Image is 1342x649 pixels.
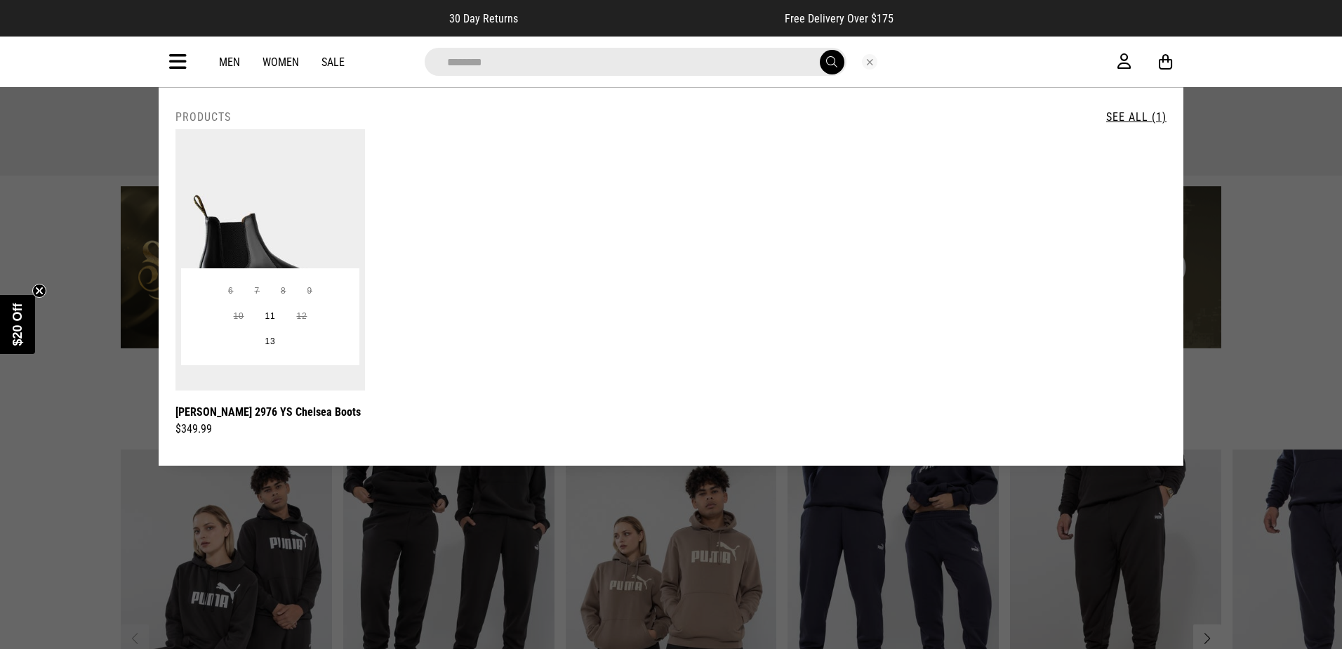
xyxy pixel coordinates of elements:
a: [PERSON_NAME] 2976 YS Chelsea Boots [175,403,361,421]
h2: Products [175,110,231,124]
a: See All (1) [1106,110,1167,124]
button: 10 [223,304,255,329]
div: $349.99 [175,421,365,438]
button: 12 [286,304,317,329]
button: Open LiveChat chat widget [11,6,53,48]
span: $20 Off [11,303,25,346]
iframe: Customer reviews powered by Trustpilot [546,11,757,25]
button: 6 [218,279,244,304]
button: 11 [255,304,286,329]
a: Women [263,55,299,69]
button: Close search [862,54,877,70]
button: Close teaser [32,284,46,298]
span: 30 Day Returns [449,12,518,25]
button: 7 [244,279,270,304]
button: 9 [296,279,322,304]
a: Sale [321,55,345,69]
a: Men [219,55,240,69]
button: 8 [270,279,296,304]
button: 13 [255,329,286,355]
span: Free Delivery Over $175 [785,12,893,25]
img: Dr. Martens 2976 Ys Chelsea Boots in Black [175,129,365,391]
